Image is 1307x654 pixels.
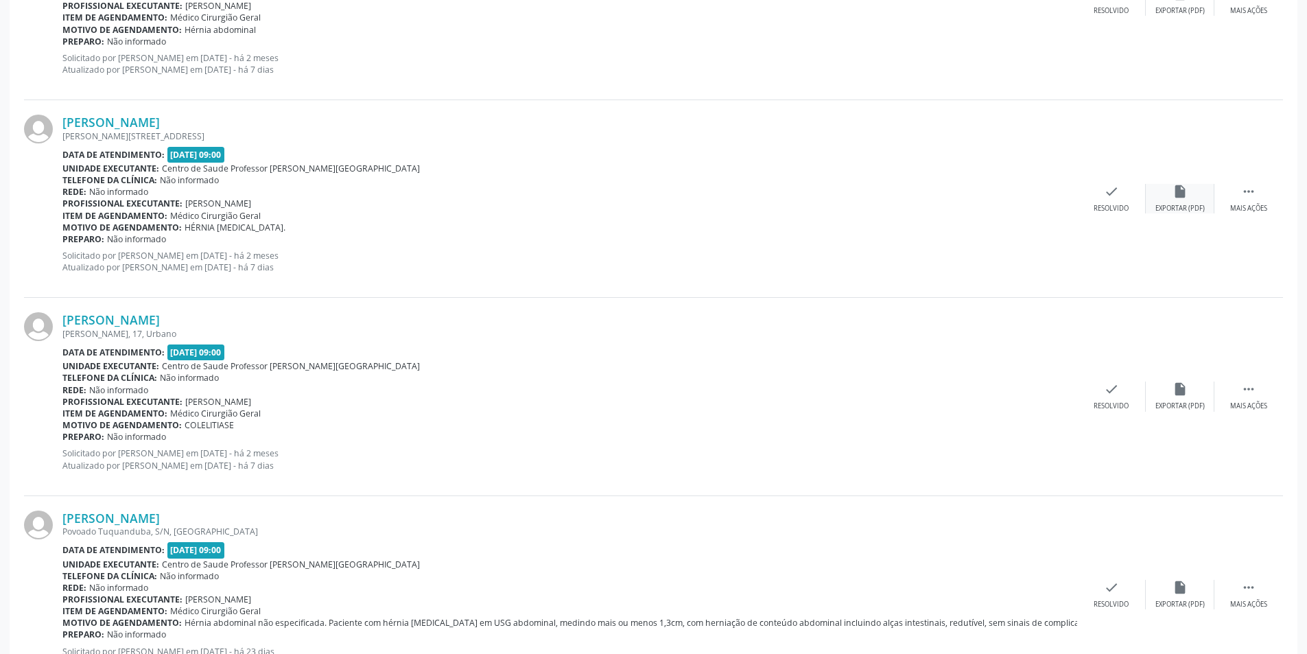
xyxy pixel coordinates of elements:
[107,431,166,443] span: Não informado
[1104,382,1119,397] i: check
[62,511,160,526] a: [PERSON_NAME]
[62,605,167,617] b: Item de agendamento:
[62,250,1077,273] p: Solicitado por [PERSON_NAME] em [DATE] - há 2 meses Atualizado por [PERSON_NAME] em [DATE] - há 7...
[62,570,157,582] b: Telefone da clínica:
[1230,204,1267,213] div: Mais ações
[62,149,165,161] b: Data de atendimento:
[185,24,256,36] span: Hérnia abdominal
[62,582,86,594] b: Rede:
[170,210,261,222] span: Médico Cirurgião Geral
[62,629,104,640] b: Preparo:
[1094,401,1129,411] div: Resolvido
[89,384,148,396] span: Não informado
[62,347,165,358] b: Data de atendimento:
[62,163,159,174] b: Unidade executante:
[62,174,157,186] b: Telefone da clínica:
[62,210,167,222] b: Item de agendamento:
[62,447,1077,471] p: Solicitado por [PERSON_NAME] em [DATE] - há 2 meses Atualizado por [PERSON_NAME] em [DATE] - há 7...
[1173,382,1188,397] i: insert_drive_file
[62,384,86,396] b: Rede:
[62,617,182,629] b: Motivo de agendamento:
[62,526,1077,537] div: Povoado Tuquanduba, S/N, [GEOGRAPHIC_DATA]
[62,115,160,130] a: [PERSON_NAME]
[62,222,182,233] b: Motivo de agendamento:
[24,511,53,539] img: img
[62,372,157,384] b: Telefone da clínica:
[1230,600,1267,609] div: Mais ações
[185,419,234,431] span: COLELITIASE
[170,12,261,23] span: Médico Cirurgião Geral
[107,36,166,47] span: Não informado
[167,344,225,360] span: [DATE] 09:00
[160,372,219,384] span: Não informado
[1155,6,1205,16] div: Exportar (PDF)
[107,233,166,245] span: Não informado
[62,24,182,36] b: Motivo de agendamento:
[62,419,182,431] b: Motivo de agendamento:
[160,570,219,582] span: Não informado
[62,52,1077,75] p: Solicitado por [PERSON_NAME] em [DATE] - há 2 meses Atualizado por [PERSON_NAME] em [DATE] - há 7...
[62,408,167,419] b: Item de agendamento:
[62,431,104,443] b: Preparo:
[185,396,251,408] span: [PERSON_NAME]
[1241,580,1256,595] i: 
[62,544,165,556] b: Data de atendimento:
[1155,401,1205,411] div: Exportar (PDF)
[1230,6,1267,16] div: Mais ações
[62,12,167,23] b: Item de agendamento:
[62,233,104,245] b: Preparo:
[1155,204,1205,213] div: Exportar (PDF)
[62,130,1077,142] div: [PERSON_NAME][STREET_ADDRESS]
[1173,184,1188,199] i: insert_drive_file
[1155,600,1205,609] div: Exportar (PDF)
[62,360,159,372] b: Unidade executante:
[170,408,261,419] span: Médico Cirurgião Geral
[89,186,148,198] span: Não informado
[62,328,1077,340] div: [PERSON_NAME], 17, Urbano
[62,396,182,408] b: Profissional executante:
[1241,184,1256,199] i: 
[1173,580,1188,595] i: insert_drive_file
[62,594,182,605] b: Profissional executante:
[1094,600,1129,609] div: Resolvido
[170,605,261,617] span: Médico Cirurgião Geral
[1230,401,1267,411] div: Mais ações
[62,559,159,570] b: Unidade executante:
[185,594,251,605] span: [PERSON_NAME]
[24,312,53,341] img: img
[89,582,148,594] span: Não informado
[62,36,104,47] b: Preparo:
[1104,580,1119,595] i: check
[185,198,251,209] span: [PERSON_NAME]
[167,147,225,163] span: [DATE] 09:00
[185,222,285,233] span: HÉRNIA [MEDICAL_DATA].
[62,198,182,209] b: Profissional executante:
[162,163,420,174] span: Centro de Saude Professor [PERSON_NAME][GEOGRAPHIC_DATA]
[107,629,166,640] span: Não informado
[167,542,225,558] span: [DATE] 09:00
[1104,184,1119,199] i: check
[24,115,53,143] img: img
[1094,204,1129,213] div: Resolvido
[162,360,420,372] span: Centro de Saude Professor [PERSON_NAME][GEOGRAPHIC_DATA]
[1241,382,1256,397] i: 
[62,186,86,198] b: Rede:
[62,312,160,327] a: [PERSON_NAME]
[1094,6,1129,16] div: Resolvido
[160,174,219,186] span: Não informado
[162,559,420,570] span: Centro de Saude Professor [PERSON_NAME][GEOGRAPHIC_DATA]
